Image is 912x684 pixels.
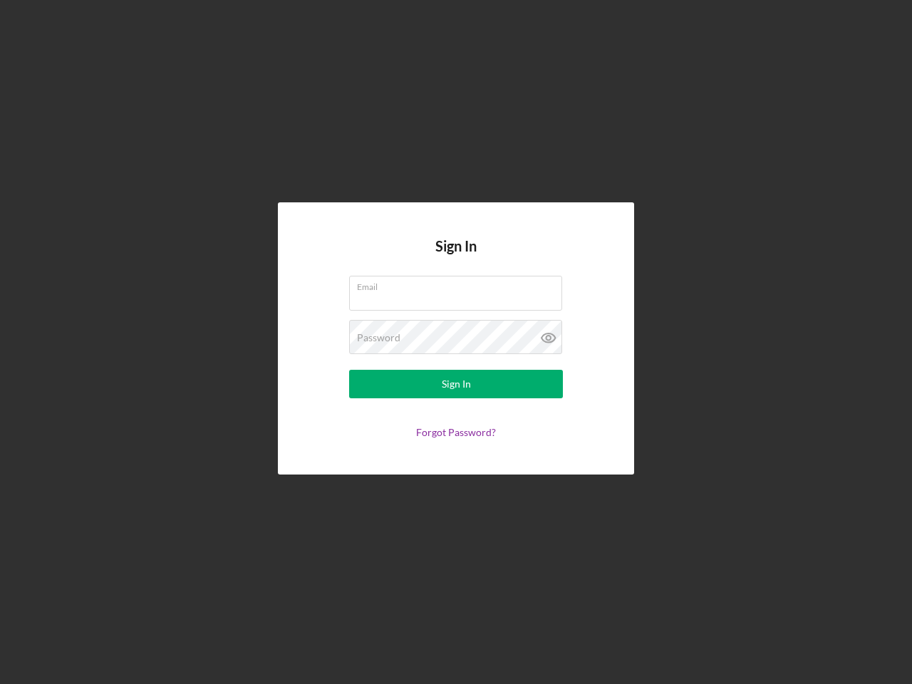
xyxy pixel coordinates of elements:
h4: Sign In [435,238,477,276]
label: Password [357,332,400,343]
label: Email [357,276,562,292]
div: Sign In [442,370,471,398]
button: Sign In [349,370,563,398]
a: Forgot Password? [416,426,496,438]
